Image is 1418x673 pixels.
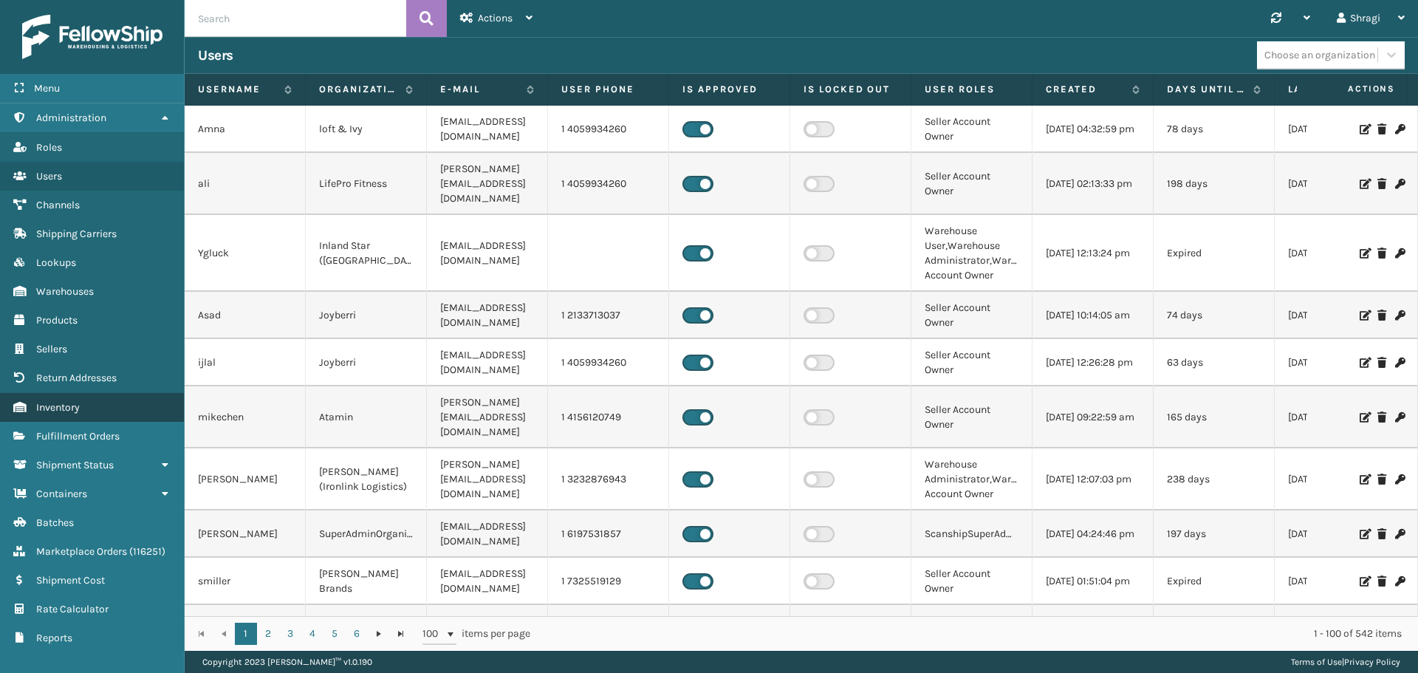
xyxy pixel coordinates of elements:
td: [PERSON_NAME] [185,510,306,558]
td: [PERSON_NAME][EMAIL_ADDRESS][DOMAIN_NAME] [427,386,548,448]
td: ScanshipSuperAdministrator [911,510,1032,558]
td: [DATE] 04:56:57 pm [1032,605,1154,652]
a: 2 [257,623,279,645]
td: [DATE] 10:14:05 am [1032,292,1154,339]
td: Seller Account Owner [911,292,1032,339]
td: [PERSON_NAME] [185,448,306,510]
td: Asad [185,292,306,339]
label: Username [198,83,277,96]
td: 165 days [1154,386,1275,448]
a: 5 [323,623,346,645]
a: Terms of Use [1291,657,1342,667]
td: 198 days [1154,153,1275,215]
td: ijlal [185,339,306,386]
div: Choose an organization [1264,47,1375,63]
td: 1 3232876943 [548,448,669,510]
td: [PERSON_NAME] Brands [306,558,427,605]
td: Seller Account Owner [911,339,1032,386]
span: Reports [36,632,72,644]
td: 197 days [1154,510,1275,558]
td: [EMAIL_ADDRESS][DOMAIN_NAME] [427,558,548,605]
td: LifePro Fitness [306,153,427,215]
i: Edit [1360,124,1369,134]
td: Warehouse Administrator,Warehouse Account Owner [911,448,1032,510]
i: Delete [1377,529,1386,539]
td: [DATE] 02:13:33 pm [1032,153,1154,215]
a: 4 [301,623,323,645]
div: | [1291,651,1400,673]
td: [EMAIL_ADDRESS][DOMAIN_NAME] [427,106,548,153]
td: [DATE] 01:51:04 pm [1032,558,1154,605]
span: Shipping Carriers [36,228,117,240]
td: [DATE] 08:12:54 pm [1275,215,1396,292]
i: Edit [1360,248,1369,259]
span: Roles [36,141,62,154]
label: Organization [319,83,398,96]
span: Fulfillment Orders [36,430,120,443]
span: Marketplace Orders [36,545,127,558]
td: Seller Account Owner [911,106,1032,153]
td: 1 2133713037 [548,292,669,339]
td: [DATE] 04:10:30 pm [1275,386,1396,448]
i: Delete [1377,474,1386,485]
td: [EMAIL_ADDRESS][DOMAIN_NAME] [427,510,548,558]
span: Products [36,314,78,327]
span: Shipment Status [36,459,114,471]
td: [DATE] 08:35:13 am [1275,106,1396,153]
td: Seller Account Owner [911,386,1032,448]
td: 63 days [1154,339,1275,386]
span: Rate Calculator [36,603,109,615]
td: 78 days [1154,106,1275,153]
i: Delete [1377,179,1386,189]
td: SuperAdminOrganization [306,510,427,558]
span: Actions [1301,77,1404,101]
label: Last Seen [1288,83,1367,96]
span: Inventory [36,401,80,414]
label: Is Approved [682,83,776,96]
a: 6 [346,623,368,645]
td: mikechen [185,386,306,448]
span: Containers [36,488,87,500]
i: Change Password [1395,179,1404,189]
i: Edit [1360,576,1369,587]
span: Go to the last page [395,628,407,640]
span: Actions [478,12,513,24]
td: loft & Ivy [306,106,427,153]
a: Go to the last page [390,623,412,645]
td: Joyberri [306,339,427,386]
i: Delete [1377,412,1386,423]
td: [DATE] 01:36:16 pm [1275,605,1396,652]
td: [EMAIL_ADDRESS][DOMAIN_NAME] [427,292,548,339]
i: Delete [1377,310,1386,321]
td: Fellowship - West [306,605,427,652]
td: Donnelley [185,605,306,652]
i: Change Password [1395,529,1404,539]
td: [DATE] 11:56:35 am [1275,510,1396,558]
i: Change Password [1395,124,1404,134]
span: items per page [422,623,530,645]
td: [EMAIL_ADDRESS][DOMAIN_NAME] [427,339,548,386]
label: Created [1046,83,1125,96]
td: 358 days [1154,605,1275,652]
td: ali [185,153,306,215]
td: Atamin [306,386,427,448]
td: Joyberri [306,292,427,339]
span: Users [36,170,62,182]
a: 3 [279,623,301,645]
td: [DATE] 12:13:24 pm [1032,215,1154,292]
span: Administration [36,112,106,124]
i: Delete [1377,576,1386,587]
span: Return Addresses [36,372,117,384]
td: 1 6197531857 [548,510,669,558]
td: [DATE] 06:59:09 am [1275,292,1396,339]
span: Menu [34,82,60,95]
span: Batches [36,516,74,529]
a: Go to the next page [368,623,390,645]
td: [PERSON_NAME][EMAIL_ADDRESS][DOMAIN_NAME] [427,448,548,510]
td: 1 4059934260 [548,153,669,215]
label: E-mail [440,83,519,96]
td: [PERSON_NAME] (Ironlink Logistics) [306,448,427,510]
span: Shipment Cost [36,574,105,587]
i: Edit [1360,412,1369,423]
img: logo [22,15,162,59]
